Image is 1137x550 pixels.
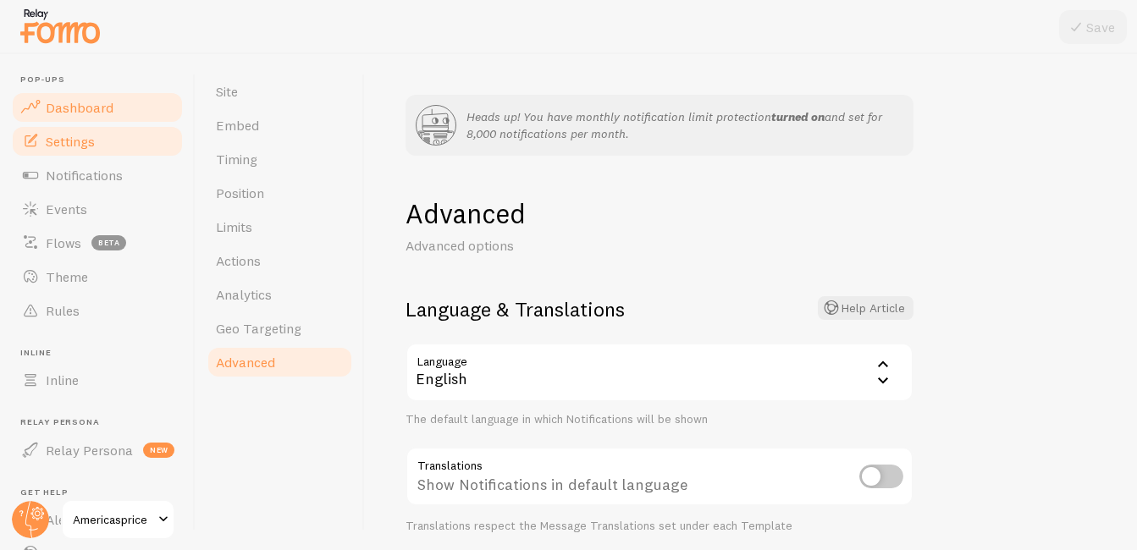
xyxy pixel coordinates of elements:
[91,235,126,250] span: beta
[216,218,252,235] span: Limits
[216,320,301,337] span: Geo Targeting
[406,519,913,534] div: Translations respect the Message Translations set under each Template
[18,4,102,47] img: fomo-relay-logo-orange.svg
[406,412,913,427] div: The default language in which Notifications will be shown
[61,499,175,540] a: Americasprice
[46,442,133,459] span: Relay Persona
[46,302,80,319] span: Rules
[73,509,153,530] span: Americasprice
[216,184,264,201] span: Position
[20,487,185,498] span: Get Help
[46,167,123,184] span: Notifications
[206,74,354,108] a: Site
[206,345,354,379] a: Advanced
[10,124,185,158] a: Settings
[10,363,185,397] a: Inline
[10,294,185,327] a: Rules
[818,296,913,320] button: Help Article
[46,99,113,116] span: Dashboard
[10,226,185,260] a: Flows beta
[216,151,257,168] span: Timing
[46,234,81,251] span: Flows
[20,348,185,359] span: Inline
[10,260,185,294] a: Theme
[10,158,185,192] a: Notifications
[206,142,354,176] a: Timing
[10,433,185,467] a: Relay Persona new
[406,343,913,402] div: English
[206,108,354,142] a: Embed
[406,296,913,322] h2: Language & Translations
[206,311,354,345] a: Geo Targeting
[10,91,185,124] a: Dashboard
[143,443,174,458] span: new
[771,109,825,124] strong: turned on
[406,196,913,231] h1: Advanced
[466,108,903,142] p: Heads up! You have monthly notification limit protection and set for 8,000 notifications per month.
[216,117,259,134] span: Embed
[20,417,185,428] span: Relay Persona
[46,201,87,217] span: Events
[206,210,354,244] a: Limits
[10,192,185,226] a: Events
[206,176,354,210] a: Position
[216,252,261,269] span: Actions
[216,83,238,100] span: Site
[20,74,185,85] span: Pop-ups
[206,278,354,311] a: Analytics
[216,354,275,371] span: Advanced
[46,133,95,150] span: Settings
[406,447,913,509] div: Show Notifications in default language
[216,286,272,303] span: Analytics
[406,236,812,256] p: Advanced options
[46,371,79,388] span: Inline
[46,268,88,285] span: Theme
[206,244,354,278] a: Actions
